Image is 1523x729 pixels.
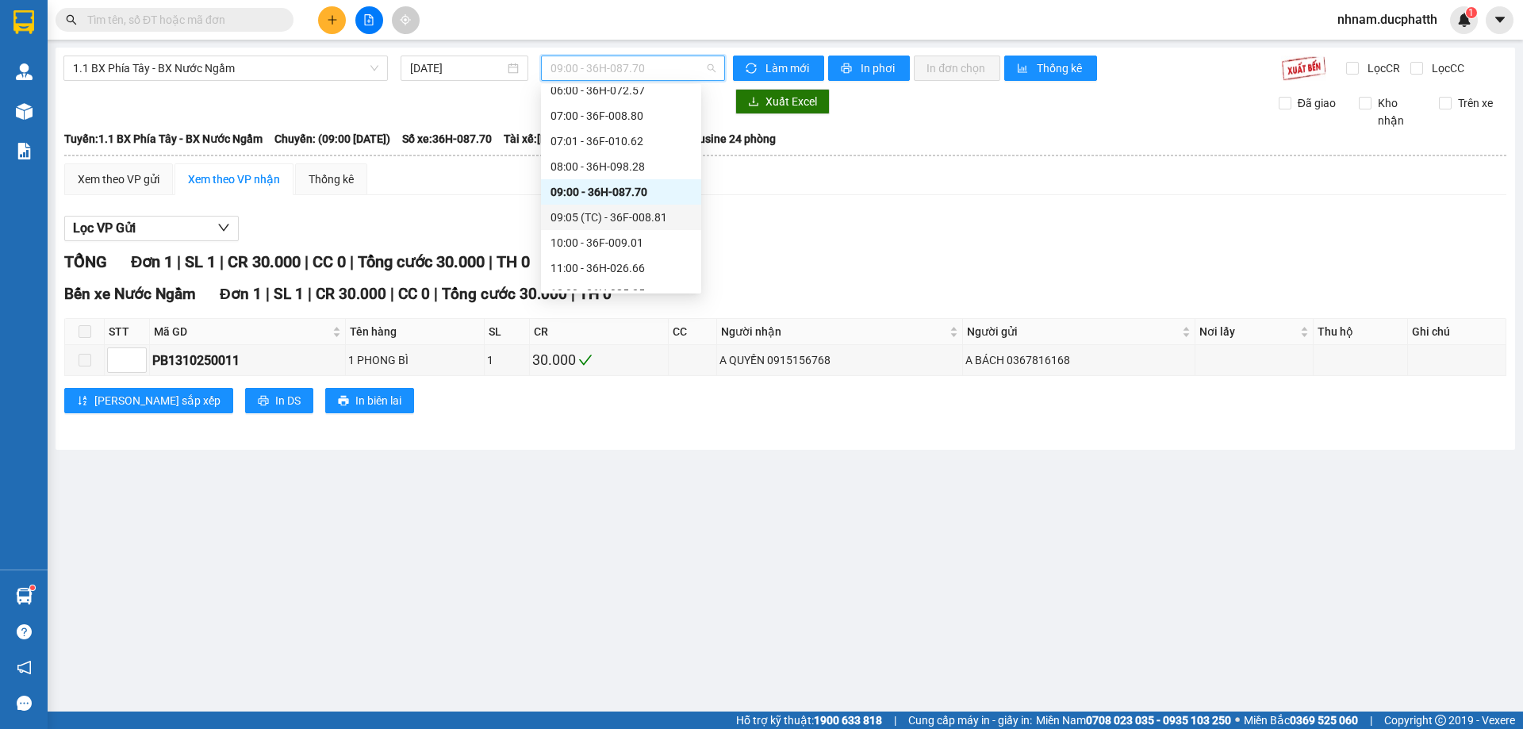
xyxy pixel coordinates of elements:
span: sync [746,63,759,75]
span: In phơi [861,59,897,77]
td: PB1310250011 [150,345,346,376]
span: Người gửi [967,323,1179,340]
th: Thu hộ [1314,319,1407,345]
span: message [17,696,32,711]
button: printerIn phơi [828,56,910,81]
span: 1.1 BX Phía Tây - BX Nước Ngầm [73,56,378,80]
div: 08:00 - 36H-098.28 [551,158,692,175]
span: aim [400,14,411,25]
div: 12:00 - 36H-085.25 [551,285,692,302]
button: printerIn biên lai [325,388,414,413]
span: | [266,285,270,303]
span: printer [841,63,854,75]
span: Đã giao [1291,94,1342,112]
div: Xem theo VP gửi [78,171,159,188]
span: Đơn 1 [220,285,262,303]
div: 07:00 - 36F-008.80 [551,107,692,125]
sup: 1 [1466,7,1477,18]
span: printer [338,395,349,408]
img: 9k= [1281,56,1326,81]
span: | [177,252,181,271]
span: In DS [275,392,301,409]
span: Chuyến: (09:00 [DATE]) [274,130,390,148]
span: Miền Nam [1036,712,1231,729]
span: Người nhận [721,323,946,340]
div: 1 PHONG BÌ [348,351,481,369]
button: bar-chartThống kê [1004,56,1097,81]
span: CR 30.000 [316,285,386,303]
span: Cung cấp máy in - giấy in: [908,712,1032,729]
div: 1 [487,351,527,369]
span: nhnam.ducphatth [1325,10,1450,29]
span: Tổng cước 30.000 [442,285,567,303]
div: 11:00 - 36H-026.66 [551,259,692,277]
span: sort-ascending [77,395,88,408]
span: | [1370,712,1372,729]
span: CC 0 [313,252,346,271]
th: CR [530,319,669,345]
span: | [390,285,394,303]
div: 09:00 - 36H-087.70 [551,183,692,201]
img: icon-new-feature [1457,13,1471,27]
span: copyright [1435,715,1446,726]
span: CC 0 [398,285,430,303]
span: | [220,252,224,271]
div: Thống kê [309,171,354,188]
span: download [748,96,759,109]
img: warehouse-icon [16,588,33,604]
span: Lọc VP Gửi [73,218,136,238]
button: sort-ascending[PERSON_NAME] sắp xếp [64,388,233,413]
span: | [434,285,438,303]
button: downloadXuất Excel [735,89,830,114]
button: file-add [355,6,383,34]
div: 09:05 (TC) - 36F-008.81 [551,209,692,226]
button: plus [318,6,346,34]
img: solution-icon [16,143,33,159]
span: 09:00 - 36H-087.70 [551,56,715,80]
input: 13/10/2025 [410,59,504,77]
span: | [308,285,312,303]
span: file-add [363,14,374,25]
span: | [894,712,896,729]
div: A QUYỀN 0915156768 [719,351,960,369]
span: Miền Bắc [1244,712,1358,729]
strong: 0708 023 035 - 0935 103 250 [1086,714,1231,727]
span: SL 1 [274,285,304,303]
span: TỔNG [64,252,107,271]
div: 06:00 - 36H-072.57 [551,82,692,99]
button: aim [392,6,420,34]
span: Nơi lấy [1199,323,1298,340]
div: A BÁCH 0367816168 [965,351,1192,369]
span: Lọc CR [1361,59,1402,77]
span: printer [258,395,269,408]
sup: 1 [30,585,35,590]
span: check [578,353,593,367]
span: 1 [1468,7,1474,18]
th: Tên hàng [346,319,485,345]
strong: 1900 633 818 [814,714,882,727]
span: | [350,252,354,271]
th: Ghi chú [1408,319,1506,345]
span: TH 0 [497,252,530,271]
span: bar-chart [1017,63,1030,75]
span: CR 30.000 [228,252,301,271]
div: 30.000 [532,349,666,371]
div: 10:00 - 36F-009.01 [551,234,692,251]
span: Làm mới [765,59,811,77]
button: printerIn DS [245,388,313,413]
img: warehouse-icon [16,63,33,80]
span: Loại xe: Limousine 24 phòng [634,130,776,148]
span: notification [17,660,32,675]
span: Trên xe [1452,94,1499,112]
button: caret-down [1486,6,1513,34]
span: Tài xế: [PERSON_NAME] [504,130,622,148]
button: syncLàm mới [733,56,824,81]
span: down [217,221,230,234]
span: Mã GD [154,323,329,340]
th: SL [485,319,530,345]
span: Hỗ trợ kỹ thuật: [736,712,882,729]
span: | [571,285,575,303]
span: Bến xe Nước Ngầm [64,285,196,303]
button: Lọc VP Gửi [64,216,239,241]
span: Lọc CC [1425,59,1467,77]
